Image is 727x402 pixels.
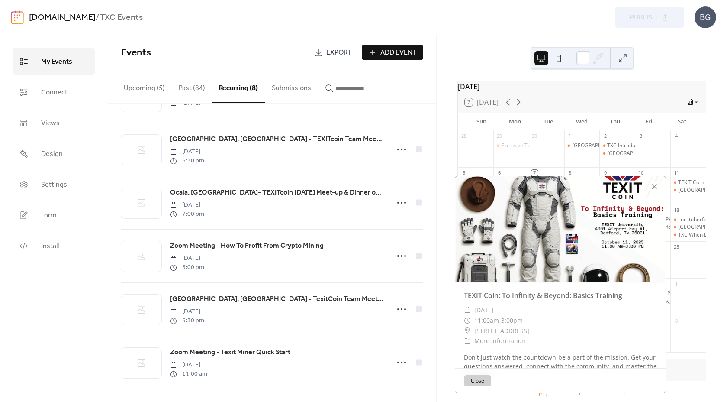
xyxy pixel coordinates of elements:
span: Views [41,117,60,130]
div: 30 [531,133,538,139]
div: Fri [632,113,665,130]
div: Sat [666,113,699,130]
div: 3 [637,133,644,139]
span: Settings [41,178,67,191]
span: Add Event [380,48,417,58]
div: Thu [598,113,632,130]
span: [DATE] [170,147,204,156]
a: Form [13,202,95,228]
div: TXC Introduction and Update! [607,142,678,149]
span: 3:00pm [501,315,523,326]
span: [DATE] [474,305,494,315]
span: [GEOGRAPHIC_DATA], [GEOGRAPHIC_DATA] - TexitCoin Team Meetup at [GEOGRAPHIC_DATA] [170,294,384,305]
div: ​ [464,336,471,346]
div: TXC When Lambo Party! [670,231,706,239]
span: 6:30 pm [170,156,204,165]
span: 6:00 pm [170,263,204,272]
a: [GEOGRAPHIC_DATA], [GEOGRAPHIC_DATA] - TexitCoin Team Meetup at [GEOGRAPHIC_DATA] [170,294,384,305]
a: Zoom Meeting - How To Profit From Crypto Mining [170,240,324,252]
span: 7:00 pm [170,210,204,219]
span: Design [41,147,63,161]
div: 8 [567,170,573,176]
div: 18 [673,207,679,213]
b: / [96,10,100,26]
span: [DATE] [170,360,207,370]
span: My Events [41,55,72,68]
div: ​ [464,305,471,315]
a: Views [13,110,95,136]
div: Wed [565,113,598,130]
span: 6:30 pm [170,316,204,325]
div: ​ [464,326,471,336]
div: Sun [465,113,498,130]
div: Mon [498,113,531,130]
span: Form [41,209,57,222]
a: Zoom Meeting - Texit Miner Quick Start [170,347,290,358]
div: 29 [496,133,502,139]
div: 1 [673,281,679,287]
a: Settings [13,171,95,198]
div: 25 [673,244,679,250]
div: 28 [460,133,467,139]
div: 5 [460,170,467,176]
div: 9 [602,170,608,176]
a: Install [13,233,95,259]
div: Exclusive Texit Coin Zoom ALL Miners & Guests Welcome! [501,142,640,149]
span: Connect [41,86,68,99]
span: - [499,315,501,326]
span: 11:00am [474,315,499,326]
div: 10 [637,170,644,176]
div: Arlington, TX - TEXIT COIN Dinner & Presentation [670,187,706,194]
div: 6 [496,170,502,176]
div: Locktoberfest '3 - 5th Anniversary Celebration! [670,216,706,224]
a: [DOMAIN_NAME] [29,10,96,26]
img: logo [11,10,24,24]
span: Export [326,48,352,58]
div: 11 [673,170,679,176]
a: TEXIT Coin: To Infinity & Beyond: Basics Training [464,291,622,300]
div: Mansfield, TX- TXC Informational Meeting [564,142,600,149]
div: Tue [532,113,565,130]
a: [GEOGRAPHIC_DATA], [GEOGRAPHIC_DATA] - TEXITcoin Team Meet-up [170,134,384,145]
div: 8 [673,318,679,324]
div: [DATE] [458,81,706,92]
div: Orlando, FL - TEXITcoin Team Meet-up [599,150,635,157]
div: 2 [602,133,608,139]
a: Export [308,45,358,60]
button: Close [464,375,491,386]
button: Submissions [265,70,318,102]
a: Ocala, [GEOGRAPHIC_DATA]- TEXITcoin [DATE] Meet-up & Dinner on Us! [170,187,384,198]
a: Connect [13,79,95,105]
div: 7 [531,170,538,176]
div: TEXIT Coin: To Infinity & Beyond: Basics Training [670,179,706,186]
button: Upcoming (5) [117,70,172,102]
a: My Events [13,48,95,75]
a: Design [13,140,95,167]
a: More Information [474,337,525,345]
span: Events [121,43,151,62]
button: Add Event [362,45,423,60]
span: [DATE] [170,254,204,263]
button: Recurring (8) [212,70,265,103]
div: ​ [464,315,471,326]
div: 4 [673,133,679,139]
b: TXC Events [100,10,143,26]
span: [DATE] [170,307,204,316]
div: BG [695,6,716,28]
div: Las Vegas, NV - Crypto 2 Keys [670,224,706,231]
div: 1 [567,133,573,139]
div: Don't just watch the countdown-be a part of the mission. Get your questions answered, connect wit... [455,353,666,380]
span: [DATE] [170,201,204,210]
span: Zoom Meeting - How To Profit From Crypto Mining [170,241,324,251]
div: TXC Introduction and Update! [599,142,635,149]
span: 11:00 am [170,370,207,379]
span: Install [41,240,59,253]
div: Exclusive Texit Coin Zoom ALL Miners & Guests Welcome! [493,142,529,149]
button: Past (84) [172,70,212,102]
span: [STREET_ADDRESS] [474,326,529,336]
